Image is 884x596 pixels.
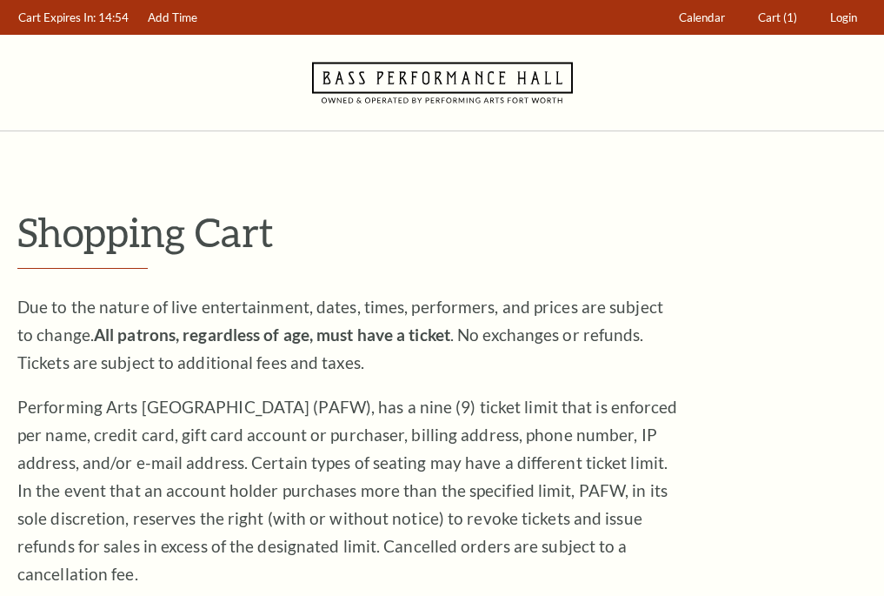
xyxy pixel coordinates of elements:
[18,10,96,24] span: Cart Expires In:
[822,1,866,35] a: Login
[679,10,725,24] span: Calendar
[98,10,129,24] span: 14:54
[94,325,450,345] strong: All patrons, regardless of age, must have a ticket
[140,1,206,35] a: Add Time
[750,1,806,35] a: Cart (1)
[17,210,867,254] p: Shopping Cart
[17,297,663,372] span: Due to the nature of live entertainment, dates, times, performers, and prices are subject to chan...
[830,10,857,24] span: Login
[671,1,734,35] a: Calendar
[758,10,781,24] span: Cart
[783,10,797,24] span: (1)
[17,393,678,588] p: Performing Arts [GEOGRAPHIC_DATA] (PAFW), has a nine (9) ticket limit that is enforced per name, ...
